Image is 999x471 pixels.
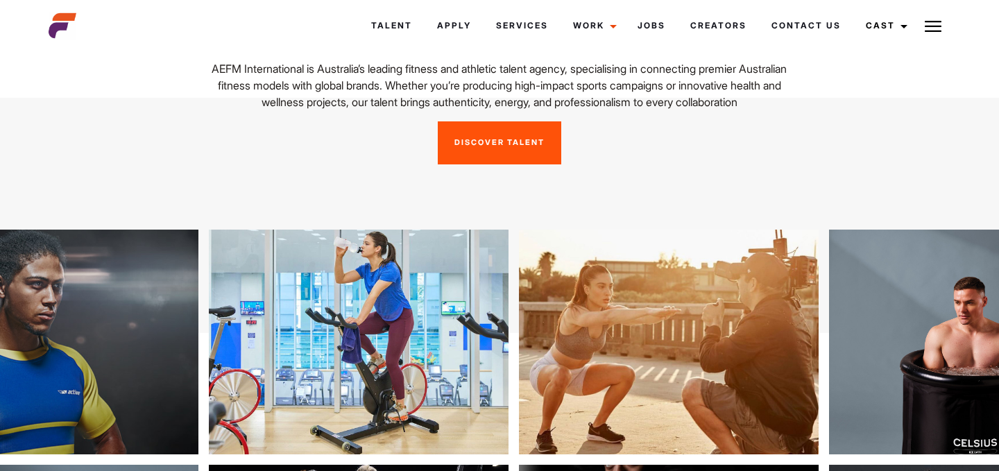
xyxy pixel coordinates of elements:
[678,7,759,44] a: Creators
[484,7,561,44] a: Services
[425,7,484,44] a: Apply
[438,121,561,164] a: Discover Talent
[561,7,625,44] a: Work
[625,7,678,44] a: Jobs
[158,230,458,454] img: sdagasd
[925,18,941,35] img: Burger icon
[49,12,76,40] img: cropped-aefm-brand-fav-22-square.png
[853,7,916,44] a: Cast
[201,60,797,110] p: AEFM International is Australia’s leading fitness and athletic talent agency, specialising in con...
[759,7,853,44] a: Contact Us
[359,7,425,44] a: Talent
[468,230,768,454] img: 39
